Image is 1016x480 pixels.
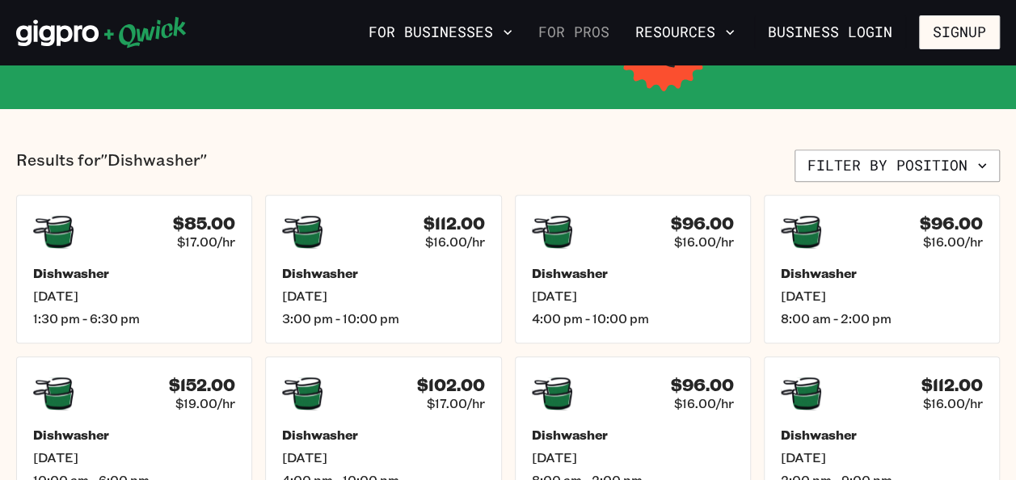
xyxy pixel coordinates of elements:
[629,19,741,46] button: Resources
[424,213,485,234] h4: $112.00
[674,395,734,411] span: $16.00/hr
[282,449,484,465] span: [DATE]
[362,19,519,46] button: For Businesses
[781,265,983,281] h5: Dishwasher
[33,427,235,443] h5: Dishwasher
[33,449,235,465] span: [DATE]
[282,427,484,443] h5: Dishwasher
[282,265,484,281] h5: Dishwasher
[923,395,983,411] span: $16.00/hr
[175,395,235,411] span: $19.00/hr
[919,15,1000,49] button: Signup
[532,427,734,443] h5: Dishwasher
[282,310,484,326] span: 3:00 pm - 10:00 pm
[781,449,983,465] span: [DATE]
[532,288,734,304] span: [DATE]
[671,375,734,395] h4: $96.00
[16,195,252,343] a: $85.00$17.00/hrDishwasher[DATE]1:30 pm - 6:30 pm
[781,310,983,326] span: 8:00 am - 2:00 pm
[764,195,1000,343] a: $96.00$16.00/hrDishwasher[DATE]8:00 am - 2:00 pm
[33,288,235,304] span: [DATE]
[425,234,485,250] span: $16.00/hr
[427,395,485,411] span: $17.00/hr
[33,310,235,326] span: 1:30 pm - 6:30 pm
[923,234,983,250] span: $16.00/hr
[173,213,235,234] h4: $85.00
[920,213,983,234] h4: $96.00
[795,149,1000,182] button: Filter by position
[532,265,734,281] h5: Dishwasher
[754,15,906,49] a: Business Login
[33,265,235,281] h5: Dishwasher
[417,375,485,395] h4: $102.00
[921,375,983,395] h4: $112.00
[532,19,616,46] a: For Pros
[781,427,983,443] h5: Dishwasher
[671,213,734,234] h4: $96.00
[515,195,751,343] a: $96.00$16.00/hrDishwasher[DATE]4:00 pm - 10:00 pm
[16,149,207,182] p: Results for "Dishwasher"
[532,310,734,326] span: 4:00 pm - 10:00 pm
[177,234,235,250] span: $17.00/hr
[282,288,484,304] span: [DATE]
[781,288,983,304] span: [DATE]
[532,449,734,465] span: [DATE]
[169,375,235,395] h4: $152.00
[674,234,734,250] span: $16.00/hr
[265,195,501,343] a: $112.00$16.00/hrDishwasher[DATE]3:00 pm - 10:00 pm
